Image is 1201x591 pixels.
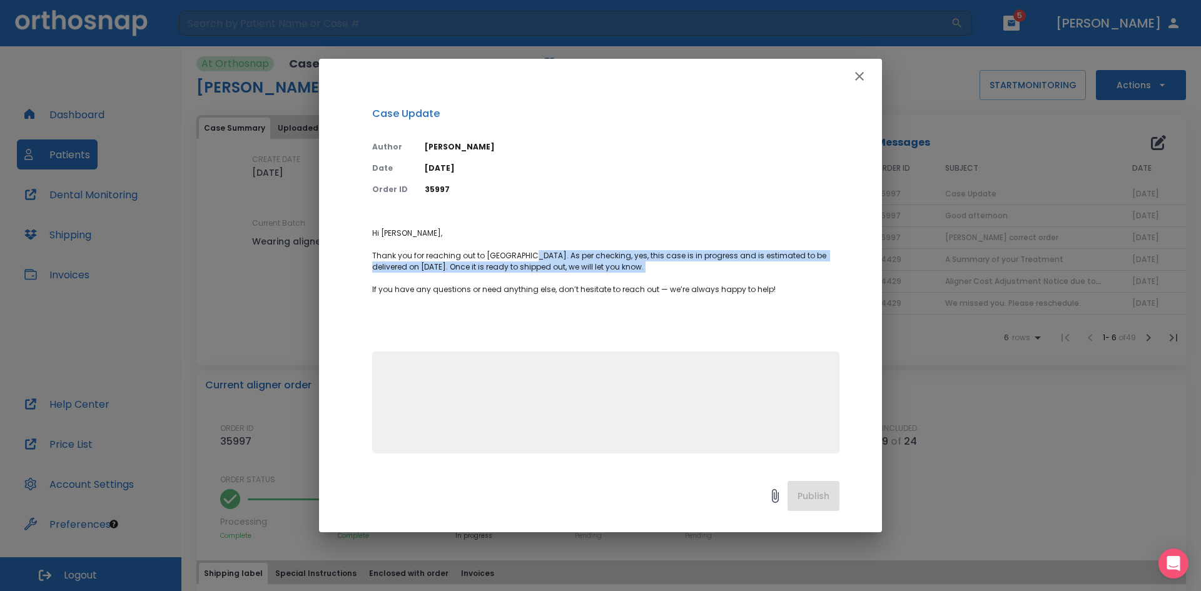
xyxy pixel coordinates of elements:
[1158,548,1188,578] div: Open Intercom Messenger
[425,184,839,195] p: 35997
[372,141,410,153] p: Author
[425,141,839,153] p: [PERSON_NAME]
[425,163,839,174] p: [DATE]
[372,184,410,195] p: Order ID
[372,163,410,174] p: Date
[372,228,839,295] p: Hi [PERSON_NAME], Thank you for reaching out to [GEOGRAPHIC_DATA]. As per checking, yes, this cas...
[372,106,839,121] p: Case Update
